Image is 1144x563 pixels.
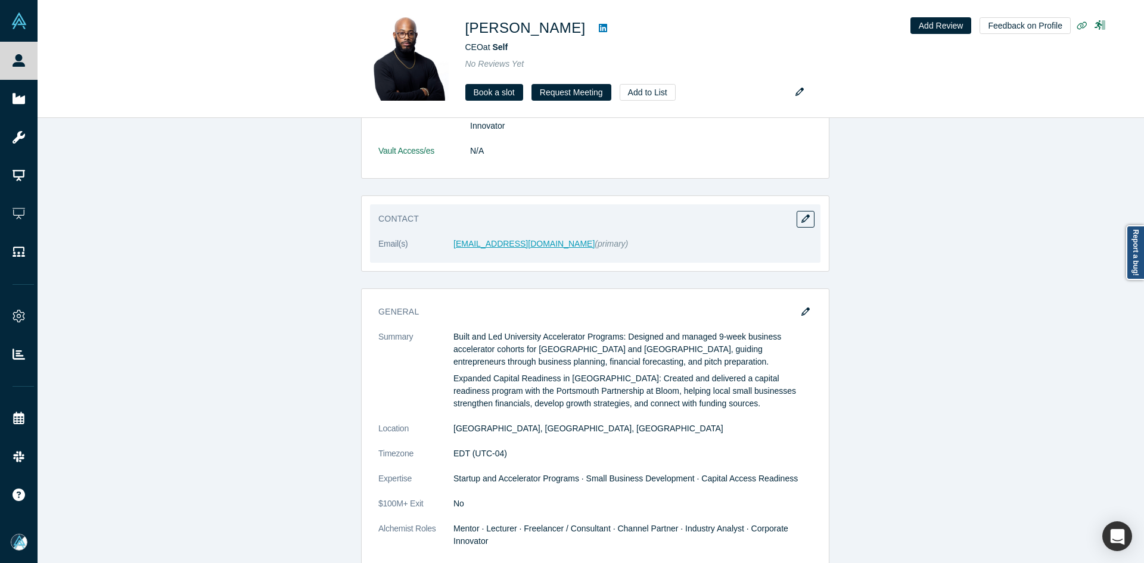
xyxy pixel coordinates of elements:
a: [EMAIL_ADDRESS][DOMAIN_NAME] [453,239,595,248]
span: CEO at [465,42,508,52]
img: Mia Scott's Account [11,534,27,550]
dt: Expertise [378,472,453,497]
span: (primary) [595,239,628,248]
img: Howard Hesson's Profile Image [365,17,449,101]
dt: $100M+ Exit [378,497,453,522]
h1: [PERSON_NAME] [465,17,586,39]
dt: Summary [378,331,453,422]
button: Add Review [910,17,972,34]
button: Add to List [620,84,676,101]
img: Alchemist Vault Logo [11,13,27,29]
p: Expanded Capital Readiness in [GEOGRAPHIC_DATA]: Created and delivered a capital readiness progra... [453,372,812,410]
dd: Mentor · Lecturer · Freelancer / Consultant · Channel Partner · Industry Analyst · Corporate Inno... [453,522,812,548]
dt: Timezone [378,447,453,472]
a: Report a bug! [1126,225,1144,280]
button: Feedback on Profile [980,17,1071,34]
dt: Alchemist Roles [378,522,453,560]
p: Built and Led University Accelerator Programs: Designed and managed 9-week business accelerator c... [453,331,812,368]
dd: Mentor · Lecturer · Freelancer / Consultant · Channel Partner · Industry Analyst · Corporate Inno... [470,107,812,132]
dd: N/A [470,145,812,157]
h3: General [378,306,795,318]
dt: Alchemist Roles [378,107,470,145]
span: Startup and Accelerator Programs · Small Business Development · Capital Access Readiness [453,474,798,483]
dd: No [453,497,812,510]
dt: Vault Access/es [378,145,470,170]
dd: [GEOGRAPHIC_DATA], [GEOGRAPHIC_DATA], [GEOGRAPHIC_DATA] [453,422,812,435]
a: Book a slot [465,84,523,101]
button: Request Meeting [531,84,611,101]
a: Self [492,42,508,52]
dd: EDT (UTC-04) [453,447,812,460]
dt: Email(s) [378,238,453,263]
dt: Location [378,422,453,447]
h3: Contact [378,213,795,225]
span: No Reviews Yet [465,59,524,69]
